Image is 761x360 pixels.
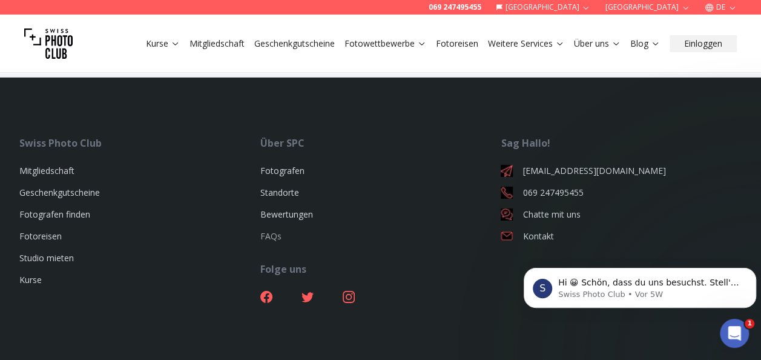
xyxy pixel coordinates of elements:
a: Geschenkgutscheine [254,38,335,50]
button: Kurse [141,35,185,52]
div: Swiss Photo Club [19,136,260,150]
a: Kurse [19,274,42,285]
button: Über uns [569,35,625,52]
div: Folge uns [260,262,501,276]
a: Mitgliedschaft [19,165,74,176]
a: Mitgliedschaft [189,38,245,50]
a: Fotowettbewerbe [344,38,426,50]
a: Weitere Services [488,38,564,50]
a: Fotografen finden [19,208,90,220]
a: Bewertungen [260,208,313,220]
a: Studio mieten [19,252,74,264]
button: Fotoreisen [431,35,483,52]
a: Kurse [146,38,180,50]
a: Kontakt [501,230,742,242]
a: 069 247495455 [501,187,742,199]
a: Fotografen [260,165,305,176]
button: Fotowettbewerbe [340,35,431,52]
span: 1 [745,319,754,328]
a: Standorte [260,187,299,198]
div: Über SPC [260,136,501,150]
a: [EMAIL_ADDRESS][DOMAIN_NAME] [501,165,742,177]
a: Fotoreisen [436,38,478,50]
img: Swiss photo club [24,19,73,68]
button: Weitere Services [483,35,569,52]
a: FAQs [260,230,282,242]
a: Chatte mit uns [501,208,742,221]
a: 069 247495455 [429,2,481,12]
iframe: Intercom notifications Nachricht [519,242,761,327]
a: Geschenkgutscheine [19,187,100,198]
button: Einloggen [670,35,737,52]
div: Sag Hallo! [501,136,742,150]
a: Über uns [574,38,621,50]
button: Blog [625,35,665,52]
button: Mitgliedschaft [185,35,249,52]
button: Geschenkgutscheine [249,35,340,52]
a: Fotoreisen [19,230,62,242]
a: Blog [630,38,660,50]
iframe: Intercom live chat [720,319,749,348]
